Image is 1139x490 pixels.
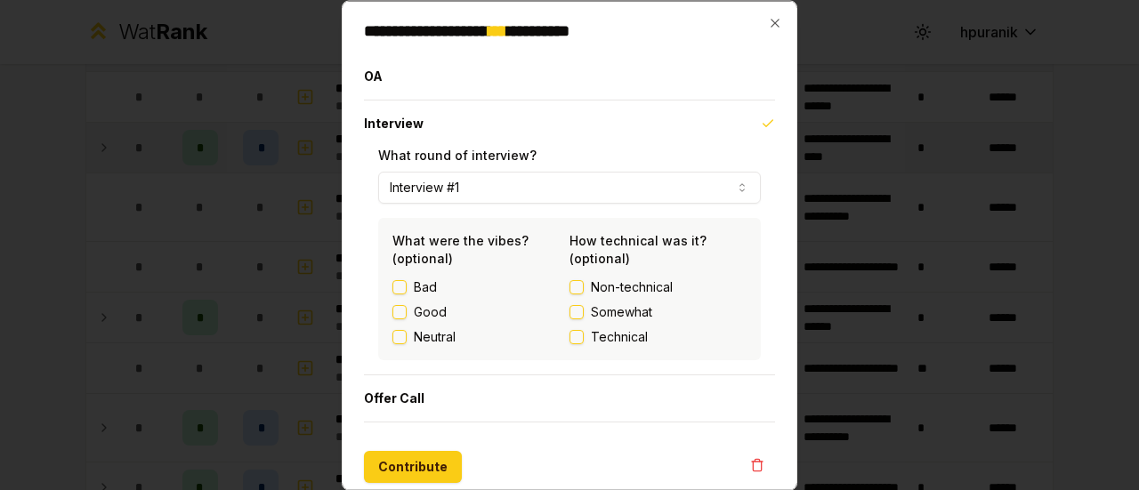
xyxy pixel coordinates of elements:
[364,450,462,482] button: Contribute
[414,327,456,345] label: Neutral
[414,302,447,320] label: Good
[414,277,437,295] label: Bad
[591,277,673,295] span: Non-technical
[364,52,775,99] button: OA
[378,147,537,162] label: What round of interview?
[364,146,775,374] div: Interview
[364,374,775,421] button: Offer Call
[569,279,584,293] button: Non-technical
[569,329,584,343] button: Technical
[591,302,652,320] span: Somewhat
[591,327,648,345] span: Technical
[392,232,529,265] label: What were the vibes? (optional)
[364,100,775,146] button: Interview
[569,304,584,318] button: Somewhat
[569,232,707,265] label: How technical was it? (optional)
